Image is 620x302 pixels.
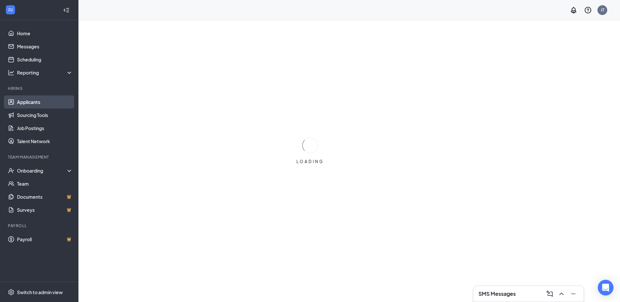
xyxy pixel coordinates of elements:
a: SurveysCrown [17,203,73,216]
h3: SMS Messages [478,290,516,297]
div: Reporting [17,69,73,76]
div: Open Intercom Messenger [598,280,613,295]
svg: Collapse [63,7,70,13]
a: Home [17,27,73,40]
svg: QuestionInfo [584,6,592,14]
a: Messages [17,40,73,53]
div: Team Management [8,154,72,160]
svg: Analysis [8,69,14,76]
a: DocumentsCrown [17,190,73,203]
div: JT [601,7,604,13]
button: ChevronUp [556,289,567,299]
a: Team [17,177,73,190]
a: Job Postings [17,122,73,135]
a: Sourcing Tools [17,109,73,122]
a: Applicants [17,95,73,109]
div: Onboarding [17,167,67,174]
svg: WorkstreamLogo [7,7,14,13]
svg: ChevronUp [558,290,565,298]
div: Hiring [8,86,72,91]
button: Minimize [568,289,578,299]
a: PayrollCrown [17,233,73,246]
div: LOADING [294,159,327,164]
a: Talent Network [17,135,73,148]
svg: Minimize [569,290,577,298]
svg: Settings [8,289,14,295]
svg: Notifications [570,6,578,14]
div: Switch to admin view [17,289,63,295]
div: Payroll [8,223,72,228]
svg: ComposeMessage [546,290,554,298]
a: Scheduling [17,53,73,66]
button: ComposeMessage [545,289,555,299]
svg: UserCheck [8,167,14,174]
